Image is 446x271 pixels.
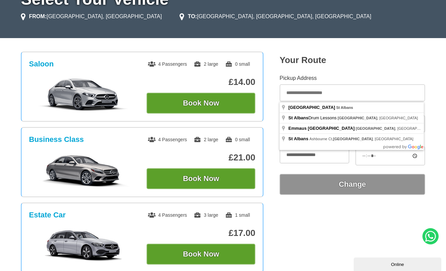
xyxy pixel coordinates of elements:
iframe: chat widget [354,256,443,271]
strong: TO: [188,13,197,19]
h2: Your Route [280,55,425,65]
img: Estate Car [33,229,134,263]
span: 2 large [194,61,218,67]
label: Pickup Address [280,76,425,81]
button: Change [280,174,425,195]
strong: FROM: [29,13,46,19]
img: Business Class [33,153,134,187]
span: 1 small [225,212,250,218]
p: £21.00 [147,152,255,163]
span: [GEOGRAPHIC_DATA] [288,105,335,110]
button: Book Now [147,168,255,189]
button: Book Now [147,244,255,265]
span: St Albans [336,106,353,110]
li: [GEOGRAPHIC_DATA], [GEOGRAPHIC_DATA] [21,12,162,21]
p: £14.00 [147,77,255,87]
span: Drum Lessons [288,115,338,120]
p: £17.00 [147,228,255,238]
span: 4 Passengers [148,212,187,218]
span: [GEOGRAPHIC_DATA] [356,126,395,130]
span: 4 Passengers [148,61,187,67]
li: [GEOGRAPHIC_DATA], [GEOGRAPHIC_DATA], [GEOGRAPHIC_DATA] [180,12,371,21]
span: 4 Passengers [148,137,187,142]
span: 3 large [194,212,218,218]
h3: Business Class [29,135,84,144]
span: [GEOGRAPHIC_DATA] [333,137,373,141]
span: St Albans [288,136,308,141]
span: [GEOGRAPHIC_DATA] [338,116,377,120]
span: 2 large [194,137,218,142]
img: Saloon [33,78,134,112]
span: Ashbourne Ct, , [GEOGRAPHIC_DATA] [309,137,413,141]
h3: Estate Car [29,211,66,219]
span: 0 small [225,137,250,142]
span: , [GEOGRAPHIC_DATA] [356,126,436,130]
h3: Saloon [29,60,54,68]
span: St Albans [288,115,308,120]
span: 0 small [225,61,250,67]
button: Book Now [147,93,255,114]
span: Emmaus [GEOGRAPHIC_DATA] [288,126,355,131]
span: , [GEOGRAPHIC_DATA] [338,116,418,120]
